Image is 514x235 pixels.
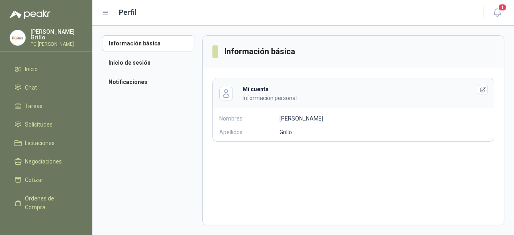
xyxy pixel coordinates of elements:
a: Solicitudes [10,117,83,132]
span: Tareas [25,102,43,110]
a: Notificaciones [102,74,194,90]
a: Cotizar [10,172,83,188]
span: Negociaciones [25,157,62,166]
a: Inicio de sesión [102,55,194,71]
h3: Información básica [224,45,296,58]
span: Órdenes de Compra [25,194,75,212]
span: Licitaciones [25,139,55,147]
p: Grillo [279,128,292,137]
a: Órdenes de Compra [10,191,83,215]
p: Nombres: [219,114,279,123]
a: Información básica [102,35,194,51]
span: 1 [498,4,507,11]
p: [PERSON_NAME] [279,114,323,123]
span: Chat [25,83,37,92]
p: PC [PERSON_NAME] [31,42,83,47]
p: [PERSON_NAME] Grillo [31,29,83,40]
img: Company Logo [10,30,25,45]
span: Inicio [25,65,38,74]
p: Información personal [243,94,459,102]
p: Apellidos: [219,128,279,137]
span: Solicitudes [25,120,53,129]
b: Mi cuenta [243,86,269,92]
a: Licitaciones [10,135,83,151]
button: 1 [490,6,504,20]
a: Inicio [10,61,83,77]
a: Chat [10,80,83,95]
img: Logo peakr [10,10,51,19]
a: Negociaciones [10,154,83,169]
a: Tareas [10,98,83,114]
span: Cotizar [25,176,43,184]
h1: Perfil [119,7,137,18]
